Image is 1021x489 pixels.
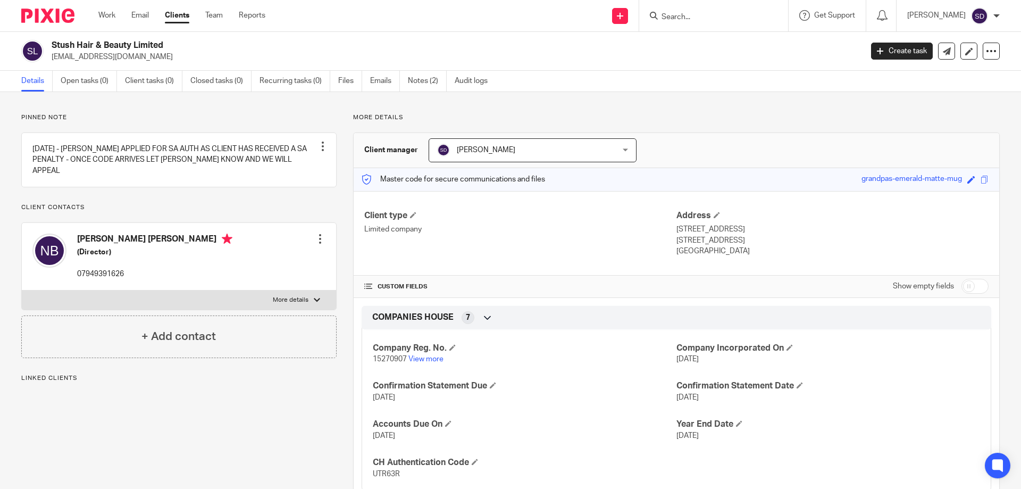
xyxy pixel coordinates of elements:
p: [EMAIL_ADDRESS][DOMAIN_NAME] [52,52,855,62]
h4: Company Reg. No. [373,343,676,354]
a: Open tasks (0) [61,71,117,92]
h4: [PERSON_NAME] [PERSON_NAME] [77,234,232,247]
span: [DATE] [676,394,699,401]
i: Primary [222,234,232,244]
span: [DATE] [676,432,699,440]
h3: Client manager [364,145,418,155]
h4: Confirmation Statement Date [676,380,980,392]
p: [STREET_ADDRESS] [676,224,989,235]
span: UTR63R [373,470,400,478]
a: Closed tasks (0) [190,71,252,92]
h4: Address [676,210,989,221]
h4: Client type [364,210,676,221]
a: Team [205,10,223,21]
span: COMPANIES HOUSE [372,312,454,323]
h4: Confirmation Statement Due [373,380,676,392]
a: Clients [165,10,189,21]
a: Notes (2) [408,71,447,92]
span: 7 [466,312,470,323]
a: Create task [871,43,933,60]
a: Client tasks (0) [125,71,182,92]
h5: (Director) [77,247,232,258]
img: svg%3E [21,40,44,62]
h4: CH Authentication Code [373,457,676,468]
span: [DATE] [373,432,395,440]
img: svg%3E [32,234,66,268]
h4: Year End Date [676,419,980,430]
img: Pixie [21,9,74,23]
p: [STREET_ADDRESS] [676,235,989,246]
p: More details [273,296,308,304]
img: svg%3E [971,7,988,24]
label: Show empty fields [893,281,954,292]
span: 15270907 [373,355,407,363]
a: Work [98,10,115,21]
h4: CUSTOM FIELDS [364,283,676,291]
p: Client contacts [21,203,337,212]
p: Master code for secure communications and files [362,174,545,185]
a: Audit logs [455,71,496,92]
p: [GEOGRAPHIC_DATA] [676,246,989,256]
h4: Accounts Due On [373,419,676,430]
span: Get Support [814,12,855,19]
a: Recurring tasks (0) [260,71,330,92]
h4: + Add contact [141,328,216,345]
p: [PERSON_NAME] [907,10,966,21]
img: svg%3E [437,144,450,156]
a: Email [131,10,149,21]
input: Search [660,13,756,22]
a: Reports [239,10,265,21]
h2: Stush Hair & Beauty Limited [52,40,694,51]
h4: Company Incorporated On [676,343,980,354]
a: Emails [370,71,400,92]
span: [DATE] [373,394,395,401]
p: Linked clients [21,374,337,383]
p: More details [353,113,1000,122]
span: [PERSON_NAME] [457,146,515,154]
div: grandpas-emerald-matte-mug [861,173,962,186]
p: Limited company [364,224,676,235]
p: 07949391626 [77,269,232,279]
a: View more [408,355,443,363]
a: Details [21,71,53,92]
p: Pinned note [21,113,337,122]
a: Files [338,71,362,92]
span: [DATE] [676,355,699,363]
